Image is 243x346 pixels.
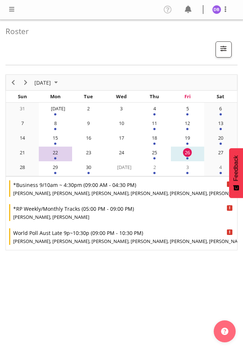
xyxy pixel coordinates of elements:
[117,133,126,142] div: 17
[18,93,27,100] span: Sun
[51,104,60,113] div: [DATE]
[5,27,232,36] h4: Roster
[184,93,191,100] span: Fri
[13,214,231,221] div: [PERSON_NAME], [PERSON_NAME]
[183,163,192,172] div: 3
[116,93,127,100] span: Wed
[50,93,61,100] span: Mon
[212,5,221,14] img: dawn-belshaw1857.jpg
[216,119,225,128] div: 13
[13,238,231,245] div: [PERSON_NAME], [PERSON_NAME], [PERSON_NAME], [PERSON_NAME], [PERSON_NAME], [PERSON_NAME], [PERSON...
[150,148,159,157] div: 25
[92,229,142,236] span: 09:00 PM - 10:30 PM
[13,190,231,197] div: [PERSON_NAME], [PERSON_NAME], [PERSON_NAME], [PERSON_NAME], [PERSON_NAME], [PERSON_NAME], [PERSON...
[85,181,135,188] span: 09:00 AM - 04:30 PM
[83,205,132,212] span: 05:00 PM - 09:00 PM
[117,119,126,128] div: 10
[51,163,60,172] div: 29
[84,104,93,113] div: 2
[183,119,192,128] div: 12
[34,78,52,87] span: [DATE]
[18,133,27,142] div: 14
[229,148,243,198] button: Feedback - Show survey
[216,163,225,172] div: 4
[150,163,159,172] div: 2
[117,163,126,172] div: [DATE]
[18,119,27,128] div: 7
[150,133,159,142] div: 18
[6,103,237,177] table: of September 2025
[233,155,239,181] span: Feedback
[9,228,234,245] div: World Poll Aust Late 9p~10:30p Begin From Friday, September 26, 2025 at 9:00:00 PM GMT+12:00 Ends...
[13,204,231,214] div: *RP Weekly/Monthly Tracks ( )
[84,163,93,172] div: 30
[7,75,19,90] div: previous period
[150,119,159,128] div: 11
[150,93,159,100] span: Thu
[84,93,93,100] span: Tue
[51,148,60,157] div: 22
[33,78,61,87] button: September 2025
[32,75,62,90] div: September 2025
[18,163,27,172] div: 28
[216,133,225,142] div: 20
[5,74,238,250] div: of September 2025
[216,104,225,113] div: 6
[150,104,159,113] div: 4
[19,75,32,90] div: next period
[216,41,232,58] button: Filter Shifts
[183,148,192,157] div: 26
[117,148,126,157] div: 24
[216,148,225,157] div: 27
[13,228,231,238] div: World Poll Aust Late 9p~10:30p ( )
[117,104,126,113] div: 3
[84,119,93,128] div: 9
[8,78,18,87] button: Previous
[84,148,93,157] div: 23
[18,148,27,157] div: 21
[183,104,192,113] div: 5
[84,133,93,142] div: 16
[183,133,192,142] div: 19
[21,78,31,87] button: Next
[18,104,27,113] div: 31
[221,328,228,335] img: help-xxl-2.png
[51,133,60,142] div: 15
[51,119,60,128] div: 8
[13,180,231,190] div: *Business 9/10am ~ 4:30pm ( )
[9,180,234,197] div: *Business 9/10am ~ 4:30pm Begin From Friday, September 26, 2025 at 9:00:00 AM GMT+12:00 Ends At F...
[217,93,224,100] span: Sat
[9,204,234,221] div: *RP Weekly/Monthly Tracks Begin From Friday, September 26, 2025 at 5:00:00 PM GMT+12:00 Ends At F...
